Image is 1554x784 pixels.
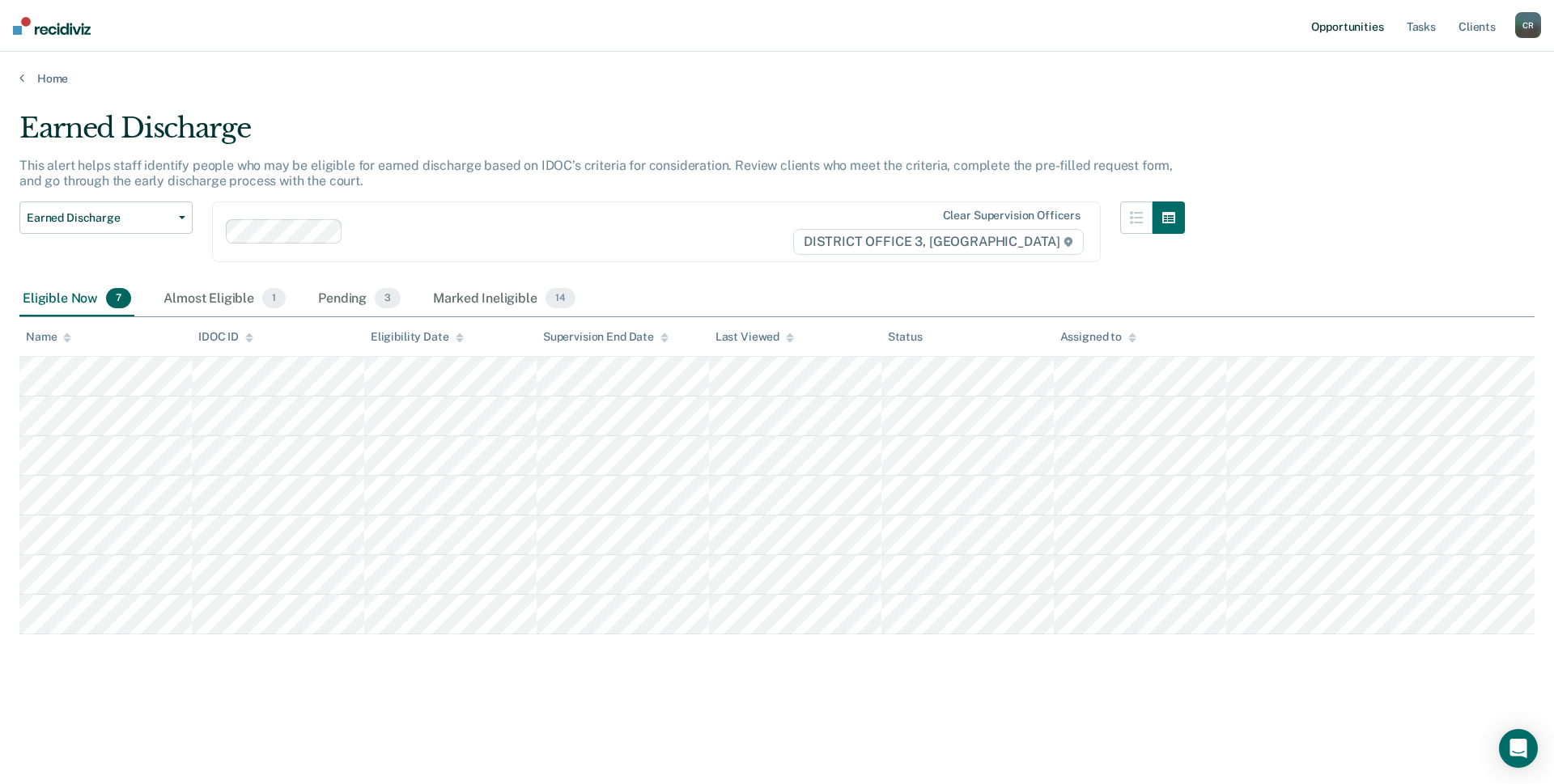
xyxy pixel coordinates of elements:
a: Home [19,71,1535,86]
span: 14 [546,288,575,309]
div: Earned Discharge [19,112,1185,158]
div: Eligible Now7 [19,282,134,317]
div: Last Viewed [715,330,794,344]
div: Open Intercom Messenger [1499,729,1538,768]
div: Pending3 [315,282,404,317]
div: Status [888,330,923,344]
button: Earned Discharge [19,201,193,234]
button: CR [1515,12,1541,38]
span: 1 [262,288,286,309]
div: Marked Ineligible14 [430,282,578,317]
div: Supervision End Date [543,330,669,344]
span: 3 [375,288,401,309]
div: IDOC ID [198,330,253,344]
div: Almost Eligible1 [160,282,289,317]
span: DISTRICT OFFICE 3, [GEOGRAPHIC_DATA] [793,229,1084,255]
div: Eligibility Date [371,330,464,344]
span: Earned Discharge [27,211,172,225]
p: This alert helps staff identify people who may be eligible for earned discharge based on IDOC’s c... [19,158,1173,189]
div: C R [1515,12,1541,38]
div: Name [26,330,71,344]
span: 7 [106,288,131,309]
div: Assigned to [1060,330,1136,344]
div: Clear supervision officers [943,209,1081,222]
img: Recidiviz [13,17,91,35]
